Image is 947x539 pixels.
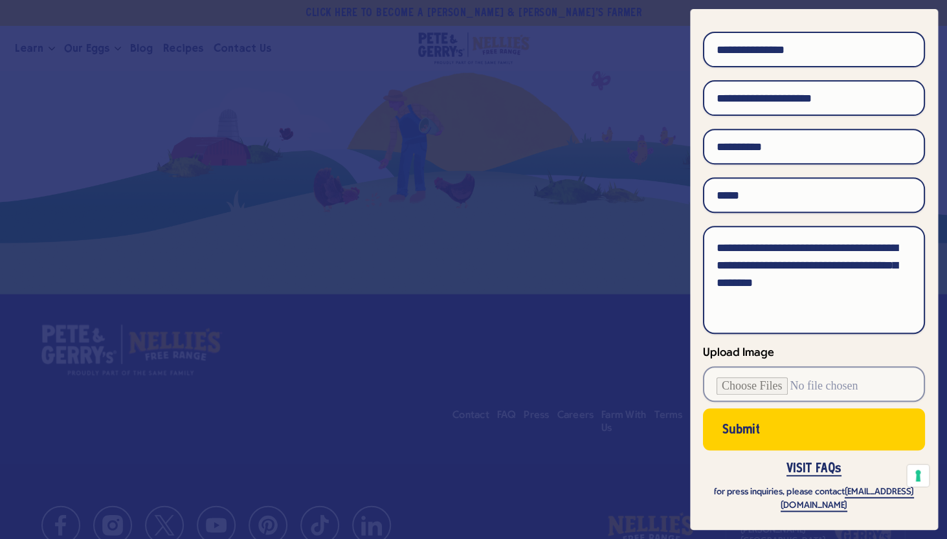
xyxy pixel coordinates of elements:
a: [EMAIL_ADDRESS][DOMAIN_NAME] [781,487,913,512]
button: Your consent preferences for tracking technologies [907,465,929,487]
button: Submit [703,408,925,450]
a: VISIT FAQs [786,463,841,476]
span: Submit [722,426,760,435]
p: for press inquiries, please contact [703,485,925,514]
span: Upload Image [703,347,774,359]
